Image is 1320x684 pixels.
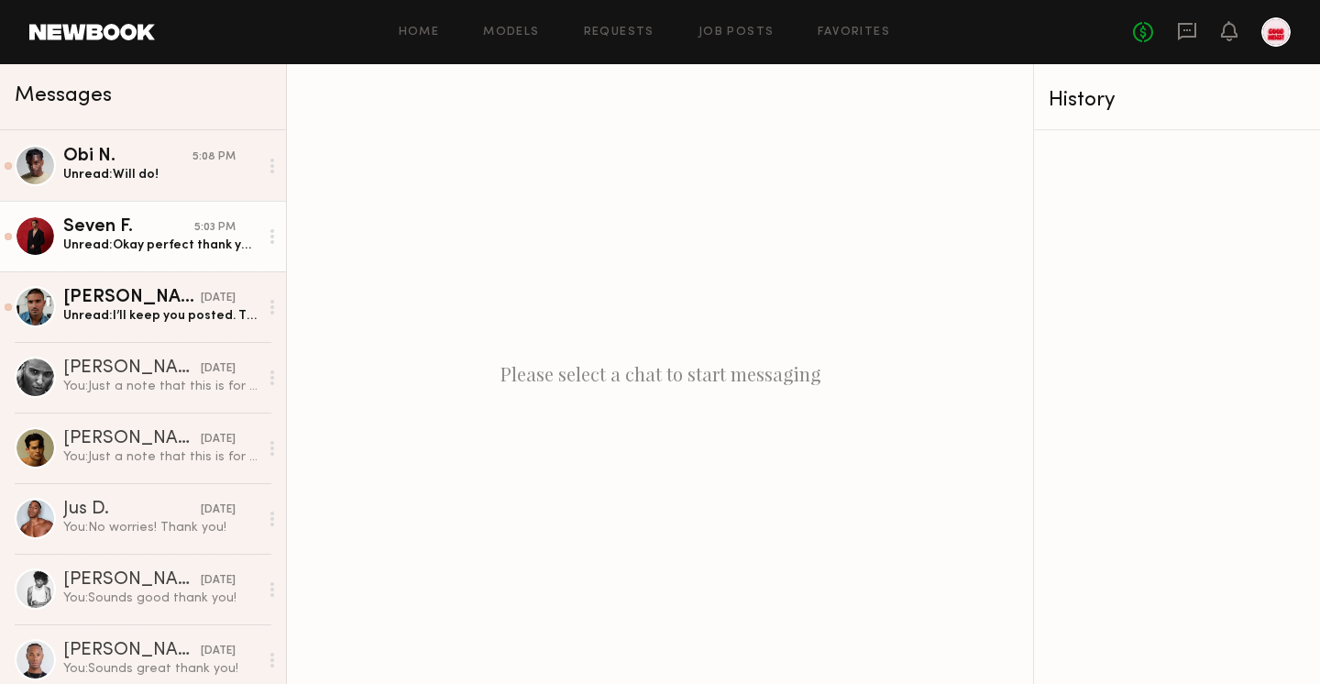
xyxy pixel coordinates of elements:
[399,27,440,39] a: Home
[63,430,201,448] div: [PERSON_NAME]
[287,64,1033,684] div: Please select a chat to start messaging
[201,431,236,448] div: [DATE]
[192,149,236,166] div: 5:08 PM
[63,590,258,607] div: You: Sounds good thank you!
[63,660,258,678] div: You: Sounds great thank you!
[1049,90,1305,111] div: History
[63,289,201,307] div: [PERSON_NAME]
[698,27,775,39] a: Job Posts
[63,642,201,660] div: [PERSON_NAME]
[201,502,236,519] div: [DATE]
[63,218,194,237] div: Seven F.
[194,219,236,237] div: 5:03 PM
[63,237,258,254] div: Unread: Okay perfect thank you so much. Please do let me know, I’d love to work with them!
[201,290,236,307] div: [DATE]
[63,519,258,536] div: You: No worries! Thank you!
[63,378,258,395] div: You: Just a note that this is for freelancers and non repped talent in LA!
[201,643,236,660] div: [DATE]
[63,359,201,378] div: [PERSON_NAME]
[483,27,539,39] a: Models
[63,501,201,519] div: Jus D.
[63,448,258,466] div: You: Just a note that this is for freelancers and non repped talent in LA!
[15,85,112,106] span: Messages
[63,307,258,325] div: Unread: I’ll keep you posted. Thank you
[818,27,890,39] a: Favorites
[201,572,236,590] div: [DATE]
[63,166,258,183] div: Unread: Will do!
[63,571,201,590] div: [PERSON_NAME]
[63,148,192,166] div: Obi N.
[201,360,236,378] div: [DATE]
[584,27,654,39] a: Requests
